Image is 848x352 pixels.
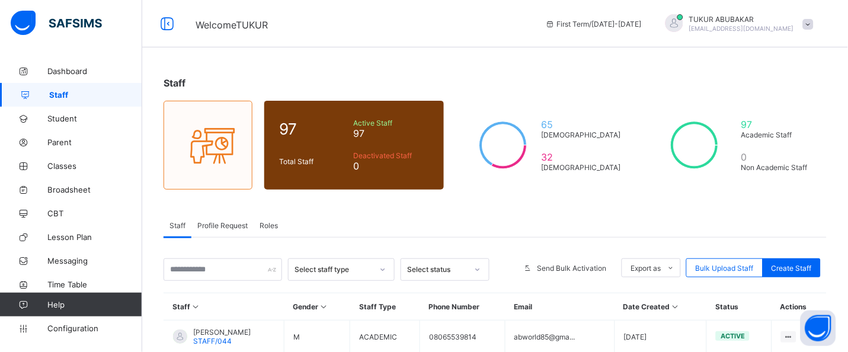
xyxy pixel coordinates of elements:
span: 0 [741,151,812,163]
div: Total Staff [276,154,350,169]
span: 32 [542,151,621,163]
span: Time Table [47,280,142,289]
span: [DEMOGRAPHIC_DATA] [542,130,621,139]
span: Active Staff [353,119,429,127]
th: Actions [772,293,827,321]
span: 0 [353,160,429,172]
span: [PERSON_NAME] [193,328,251,337]
span: Profile Request [197,221,248,230]
span: 97 [741,119,812,130]
span: Staff [164,77,185,89]
span: Deactivated Staff [353,151,429,160]
span: Parent [47,137,142,147]
span: Student [47,114,142,123]
span: active [721,332,745,340]
span: Create Staff [772,264,812,273]
span: [DEMOGRAPHIC_DATA] [542,163,621,172]
th: Staff [164,293,284,321]
span: 65 [542,119,621,130]
span: Bulk Upload Staff [696,264,754,273]
span: Academic Staff [741,130,812,139]
span: CBT [47,209,142,218]
span: Export as [631,264,661,273]
span: 97 [353,127,429,139]
span: Lesson Plan [47,232,142,242]
th: Status [707,293,772,321]
span: Dashboard [47,66,142,76]
div: TUKURABUBAKAR [654,14,820,34]
span: Staff [49,90,142,100]
span: Help [47,300,142,309]
span: Send Bulk Activation [537,264,607,273]
div: Select status [407,265,468,274]
th: Phone Number [420,293,505,321]
th: Email [505,293,615,321]
span: Configuration [47,324,142,333]
span: Messaging [47,256,142,265]
span: session/term information [545,20,642,28]
span: Roles [260,221,278,230]
span: Non Academic Staff [741,163,812,172]
img: safsims [11,11,102,36]
span: Classes [47,161,142,171]
button: Open asap [801,311,836,346]
span: Welcome TUKUR [196,19,268,31]
th: Staff Type [350,293,420,321]
i: Sort in Ascending Order [319,302,329,311]
div: Select staff type [295,265,373,274]
th: Date Created [615,293,707,321]
span: TUKUR ABUBAKAR [689,15,794,24]
span: 97 [279,120,347,138]
span: [EMAIL_ADDRESS][DOMAIN_NAME] [689,25,794,32]
span: Staff [169,221,185,230]
i: Sort in Ascending Order [670,302,680,311]
span: STAFF/044 [193,337,232,345]
span: Broadsheet [47,185,142,194]
th: Gender [284,293,350,321]
i: Sort in Ascending Order [191,302,201,311]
